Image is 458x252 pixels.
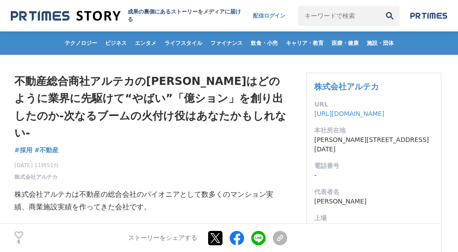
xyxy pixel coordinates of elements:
[131,40,160,47] span: エンタメ
[363,40,397,47] span: 施設・団体
[363,31,397,55] a: 施設・団体
[11,8,244,23] a: 成果の裏側にあるストーリーをメディアに届ける 成果の裏側にあるストーリーをメディアに届ける
[314,197,434,206] dd: [PERSON_NAME]
[14,161,59,169] span: [DATE] 11時51分
[14,188,287,214] p: 株式会社アルテカは不動産の総合会社のパイオニアとして数多くのマンション実績、商業施設実績を作ってきた会社です。
[61,40,101,47] span: テクノロジー
[102,40,130,47] span: ビジネス
[14,173,58,181] a: 株式会社アルテカ
[298,6,380,26] input: キーワードで検索
[314,100,434,109] dt: URL
[380,6,400,26] button: 検索
[11,10,120,22] img: 成果の裏側にあるストーリーをメディアに届ける
[14,146,32,155] a: #採用
[328,40,362,47] span: 医療・健康
[207,31,246,55] a: ファイナンス
[314,135,434,154] dd: [PERSON_NAME][STREET_ADDRESS][DATE]
[314,187,434,197] dt: 代表者名
[131,31,160,55] a: エンタメ
[247,40,281,47] span: 飲食・小売
[14,73,287,142] h1: 不動産総合商社アルテカの[PERSON_NAME]はどのように業界に先駆けて“やばい”「億ション」を創り出したのか-次なるブームの火付け役はあなたかもしれない-
[102,31,130,55] a: ビジネス
[314,161,434,171] dt: 電話番号
[14,240,23,244] p: 6
[314,82,379,91] a: 株式会社アルテカ
[35,146,59,155] a: #不動産
[35,146,59,154] span: #不動産
[282,40,327,47] span: キャリア・教育
[207,40,246,47] span: ファイナンス
[328,31,362,55] a: 医療・健康
[244,6,294,26] a: 配信ログイン
[314,171,434,180] dd: -
[314,110,384,117] a: [URL][DOMAIN_NAME]
[14,146,32,154] span: #採用
[247,31,281,55] a: 飲食・小売
[282,31,327,55] a: キャリア・教育
[128,8,245,23] h2: 成果の裏側にあるストーリーをメディアに届ける
[314,213,434,223] dt: 上場
[410,12,447,19] img: prtimes
[161,31,206,55] a: ライフスタイル
[314,223,434,232] dd: 未上場
[314,126,434,135] dt: 本社所在地
[61,31,101,55] a: テクノロジー
[128,234,197,242] p: ストーリーをシェアする
[161,40,206,47] span: ライフスタイル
